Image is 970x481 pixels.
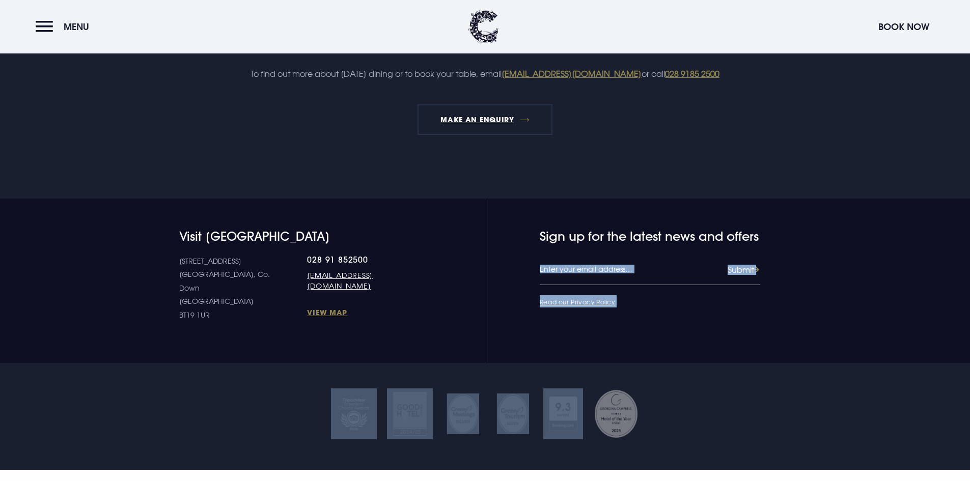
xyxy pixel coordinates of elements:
[447,393,479,434] img: Untitled design 35
[543,388,584,439] img: Booking com 1
[873,16,934,38] button: Book Now
[540,229,720,244] h4: Sign up for the latest news and offers
[468,10,499,43] img: Clandeboye Lodge
[540,298,615,306] a: Read our Privacy Policy
[387,388,433,439] img: Good hotel 24 25 2
[64,21,89,33] span: Menu
[418,104,552,135] a: MAKE AN ENQUIRY
[502,69,642,79] a: [EMAIL_ADDRESS][DOMAIN_NAME]
[723,261,759,279] button: Submit
[242,66,727,81] p: To find out more about [DATE] dining or to book your table, email or call
[307,307,419,317] a: View Map
[331,388,377,439] img: Tripadvisor travellers choice 2025
[179,229,419,244] h4: Visit [GEOGRAPHIC_DATA]
[593,388,639,439] img: Georgina Campbell Award 2023
[307,270,419,291] a: [EMAIL_ADDRESS][DOMAIN_NAME]
[497,393,529,434] img: GM SILVER TRANSPARENT
[36,16,94,38] button: Menu
[540,254,760,285] input: Enter your email address…
[307,254,419,265] a: 028 91 852500
[179,254,308,322] p: [STREET_ADDRESS] [GEOGRAPHIC_DATA], Co. Down [GEOGRAPHIC_DATA] BT19 1UR
[665,69,719,79] a: 028 9185 2500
